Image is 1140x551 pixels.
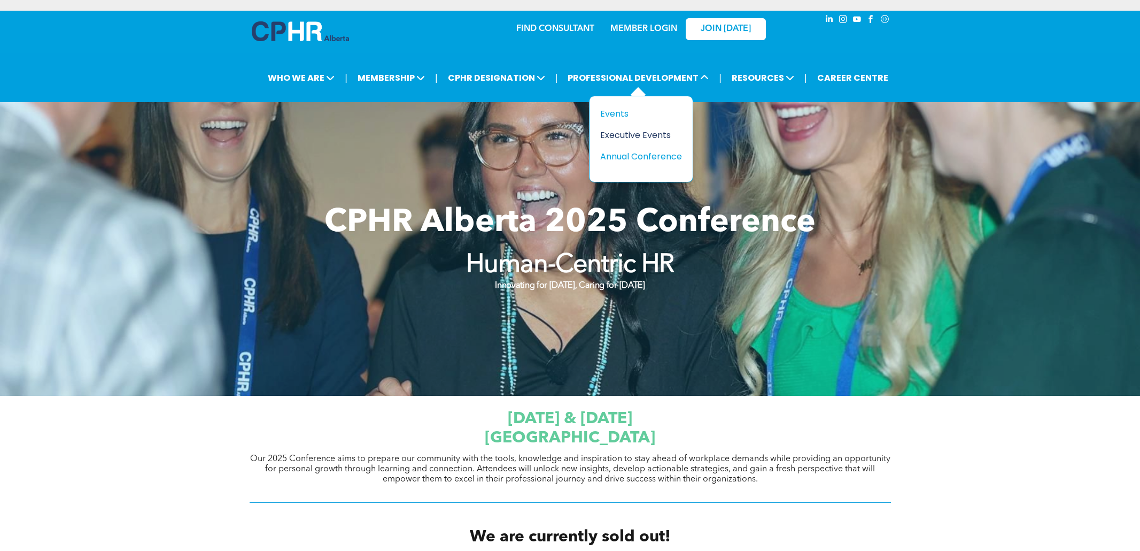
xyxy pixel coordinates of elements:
[814,68,891,88] a: CAREER CENTRE
[804,67,807,89] li: |
[466,252,674,278] strong: Human-Centric HR
[485,430,655,446] span: [GEOGRAPHIC_DATA]
[600,107,674,120] div: Events
[719,67,722,89] li: |
[824,13,835,28] a: linkedin
[250,455,890,484] span: Our 2025 Conference aims to prepare our community with the tools, knowledge and inspiration to st...
[555,67,558,89] li: |
[600,150,682,163] a: Annual Conference
[728,68,797,88] span: RESOURCES
[701,24,751,34] span: JOIN [DATE]
[324,207,816,239] span: CPHR Alberta 2025 Conference
[470,529,671,545] span: We are currently sold out!
[516,25,594,33] a: FIND CONSULTANT
[600,150,674,163] div: Annual Conference
[495,281,645,290] strong: Innovating for [DATE], Caring for [DATE]
[435,67,438,89] li: |
[564,68,712,88] span: PROFESSIONAL DEVELOPMENT
[508,411,632,427] span: [DATE] & [DATE]
[837,13,849,28] a: instagram
[265,68,338,88] span: WHO WE ARE
[600,128,682,142] a: Executive Events
[445,68,548,88] span: CPHR DESIGNATION
[865,13,877,28] a: facebook
[600,128,674,142] div: Executive Events
[851,13,863,28] a: youtube
[345,67,347,89] li: |
[610,25,677,33] a: MEMBER LOGIN
[879,13,891,28] a: Social network
[252,21,349,41] img: A blue and white logo for cp alberta
[686,18,766,40] a: JOIN [DATE]
[600,107,682,120] a: Events
[354,68,428,88] span: MEMBERSHIP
